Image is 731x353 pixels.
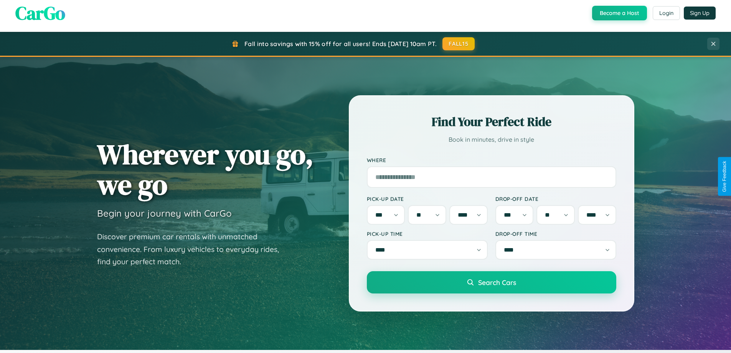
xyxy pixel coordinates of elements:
span: Fall into savings with 15% off for all users! Ends [DATE] 10am PT. [244,40,437,48]
h3: Begin your journey with CarGo [97,207,232,219]
label: Where [367,157,616,163]
label: Drop-off Date [495,196,616,202]
h1: Wherever you go, we go [97,139,314,200]
label: Drop-off Time [495,230,616,237]
span: Search Cars [478,278,516,287]
button: Become a Host [592,6,647,20]
button: Login [653,6,680,20]
p: Book in minutes, drive in style [367,134,616,145]
button: Search Cars [367,271,616,293]
div: Give Feedback [722,161,727,192]
label: Pick-up Time [367,230,488,237]
p: Discover premium car rentals with unmatched convenience. From luxury vehicles to everyday rides, ... [97,230,289,268]
button: FALL15 [442,37,475,50]
label: Pick-up Date [367,196,488,202]
span: CarGo [15,0,65,26]
button: Sign Up [684,7,716,20]
h2: Find Your Perfect Ride [367,113,616,130]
